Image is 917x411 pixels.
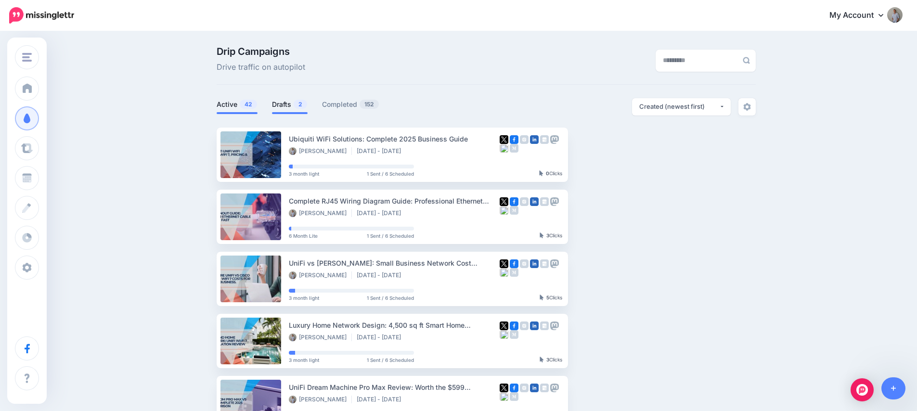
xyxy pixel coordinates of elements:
img: bluesky-grey-square.png [500,330,508,339]
img: instagram-grey-square.png [520,321,529,330]
li: [PERSON_NAME] [289,334,352,341]
img: instagram-grey-square.png [520,259,529,268]
img: medium-grey-square.png [510,144,518,153]
a: Completed152 [322,99,379,110]
li: [PERSON_NAME] [289,396,352,403]
img: mastodon-grey-square.png [550,259,559,268]
div: Complete RJ45 Wiring Diagram Guide: Professional Ethernet Cable Termination [289,195,500,206]
img: medium-grey-square.png [510,330,518,339]
img: bluesky-grey-square.png [500,206,508,215]
b: 3 [546,232,549,238]
img: instagram-grey-square.png [520,197,529,206]
img: mastodon-grey-square.png [550,321,559,330]
li: [DATE] - [DATE] [357,396,406,403]
img: linkedin-square.png [530,135,539,144]
div: UniFi vs [PERSON_NAME]: Small Business Network Cost Comparison [289,257,500,269]
div: Luxury Home Network Design: 4,500 sq ft Smart Home Integration Case Study [289,320,500,331]
li: [DATE] - [DATE] [357,209,406,217]
span: 1 Sent / 6 Scheduled [367,295,414,300]
span: 6 Month Lite [289,233,318,238]
span: Drive traffic on autopilot [217,61,305,74]
img: bluesky-grey-square.png [500,268,508,277]
img: mastodon-grey-square.png [550,197,559,206]
img: menu.png [22,53,32,62]
span: Drip Campaigns [217,47,305,56]
span: 1 Sent / 6 Scheduled [367,171,414,176]
a: My Account [820,4,903,27]
img: pointer-grey-darker.png [540,357,544,362]
li: [DATE] - [DATE] [357,147,406,155]
b: 0 [546,170,549,176]
img: bluesky-grey-square.png [500,144,508,153]
img: google_business-grey-square.png [540,197,549,206]
li: [DATE] - [DATE] [357,271,406,279]
span: 3 month light [289,295,319,300]
div: Open Intercom Messenger [851,378,874,401]
img: linkedin-square.png [530,321,539,330]
img: facebook-square.png [510,259,518,268]
li: [DATE] - [DATE] [357,334,406,341]
div: UniFi Dream Machine Pro Max Review: Worth the $599 Investment for Small Business? [289,382,500,393]
img: pointer-grey-darker.png [540,295,544,300]
img: google_business-grey-square.png [540,321,549,330]
button: Created (newest first) [632,98,731,116]
b: 3 [546,357,549,362]
div: Clicks [540,295,562,301]
div: Clicks [540,233,562,239]
img: pointer-grey-darker.png [539,170,543,176]
img: twitter-square.png [500,197,508,206]
a: Active42 [217,99,258,110]
img: google_business-grey-square.png [540,259,549,268]
img: twitter-square.png [500,259,508,268]
img: linkedin-square.png [530,384,539,392]
img: facebook-square.png [510,321,518,330]
img: google_business-grey-square.png [540,384,549,392]
img: instagram-grey-square.png [520,135,529,144]
img: facebook-square.png [510,384,518,392]
span: 3 month light [289,358,319,362]
img: facebook-square.png [510,135,518,144]
img: facebook-square.png [510,197,518,206]
img: google_business-grey-square.png [540,135,549,144]
img: twitter-square.png [500,321,508,330]
li: [PERSON_NAME] [289,147,352,155]
span: 42 [240,100,257,109]
a: Drafts2 [272,99,308,110]
img: medium-grey-square.png [510,268,518,277]
div: Clicks [540,357,562,363]
img: Missinglettr [9,7,74,24]
div: Created (newest first) [639,102,719,111]
span: 2 [294,100,307,109]
img: linkedin-square.png [530,197,539,206]
img: settings-grey.png [743,103,751,111]
li: [PERSON_NAME] [289,209,352,217]
li: [PERSON_NAME] [289,271,352,279]
img: medium-grey-square.png [510,206,518,215]
div: Clicks [539,171,562,177]
img: mastodon-grey-square.png [550,135,559,144]
div: Ubiquiti WiFi Solutions: Complete 2025 Business Guide [289,133,500,144]
img: mastodon-grey-square.png [550,384,559,392]
b: 5 [546,295,549,300]
img: bluesky-grey-square.png [500,392,508,401]
img: medium-grey-square.png [510,392,518,401]
img: pointer-grey-darker.png [540,232,544,238]
img: instagram-grey-square.png [520,384,529,392]
img: twitter-square.png [500,384,508,392]
span: 1 Sent / 6 Scheduled [367,358,414,362]
img: twitter-square.png [500,135,508,144]
span: 3 month light [289,171,319,176]
span: 152 [360,100,379,109]
img: search-grey-6.png [743,57,750,64]
img: linkedin-square.png [530,259,539,268]
span: 1 Sent / 6 Scheduled [367,233,414,238]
